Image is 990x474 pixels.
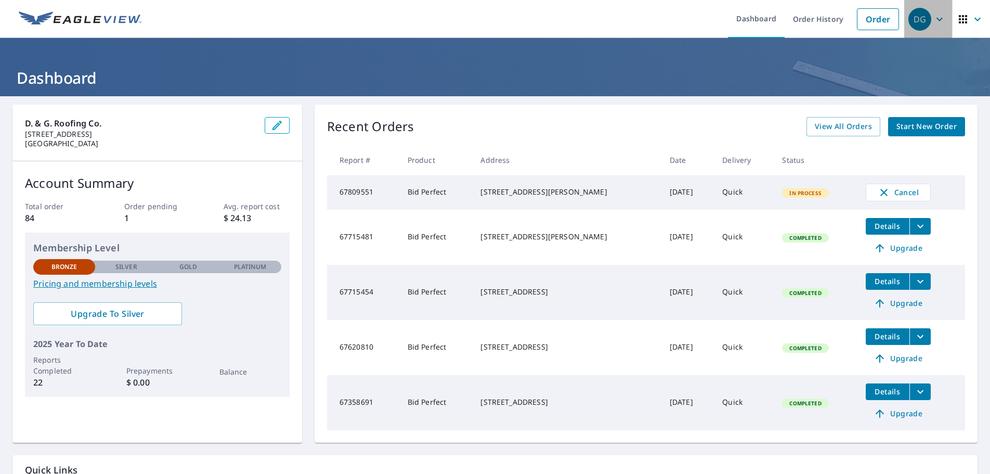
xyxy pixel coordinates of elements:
th: Report # [327,145,399,175]
p: Account Summary [25,174,290,193]
span: Upgrade [872,352,924,365]
p: $ 0.00 [126,376,188,389]
p: Recent Orders [327,117,414,136]
a: Upgrade [866,405,931,422]
div: DG [908,8,931,31]
button: detailsBtn-67715481 [866,218,909,235]
a: Upgrade [866,240,931,257]
span: Details [872,331,903,341]
th: Delivery [714,145,774,175]
button: filesDropdownBtn-67620810 [909,328,931,345]
p: 84 [25,212,91,224]
span: View All Orders [815,120,872,133]
span: Completed [783,234,827,241]
a: Upgrade [866,295,931,312]
a: Upgrade To Silver [33,302,182,325]
p: Silver [115,262,137,272]
p: 2025 Year To Date [33,338,281,350]
td: Bid Perfect [399,210,473,265]
p: Bronze [51,262,77,272]
button: detailsBtn-67715454 [866,273,909,290]
th: Product [399,145,473,175]
span: Completed [783,289,827,297]
span: Completed [783,400,827,407]
p: Platinum [234,262,267,272]
p: 1 [124,212,190,224]
button: detailsBtn-67358691 [866,383,909,400]
a: Order [857,8,899,30]
p: $ 24.13 [224,212,290,224]
h1: Dashboard [12,67,978,88]
td: Quick [714,375,774,430]
span: Completed [783,344,827,352]
p: 22 [33,376,95,389]
td: [DATE] [661,375,714,430]
div: [STREET_ADDRESS] [480,287,653,297]
button: filesDropdownBtn-67715481 [909,218,931,235]
td: 67715481 [327,210,399,265]
td: 67809551 [327,175,399,210]
span: Details [872,387,903,396]
td: 67620810 [327,320,399,375]
th: Status [774,145,857,175]
a: Upgrade [866,350,931,367]
p: Total order [25,201,91,212]
td: [DATE] [661,210,714,265]
span: Start New Order [896,120,957,133]
button: filesDropdownBtn-67358691 [909,383,931,400]
p: [GEOGRAPHIC_DATA] [25,139,256,148]
div: [STREET_ADDRESS] [480,397,653,407]
td: [DATE] [661,265,714,320]
td: Quick [714,320,774,375]
span: Details [872,276,903,286]
button: Cancel [866,184,931,201]
button: filesDropdownBtn-67715454 [909,273,931,290]
button: detailsBtn-67620810 [866,328,909,345]
span: In Process [783,189,828,197]
td: [DATE] [661,175,714,210]
p: Order pending [124,201,190,212]
td: Bid Perfect [399,265,473,320]
td: [DATE] [661,320,714,375]
p: D. & G. Roofing Co. [25,117,256,130]
td: Bid Perfect [399,375,473,430]
th: Date [661,145,714,175]
a: View All Orders [806,117,880,136]
a: Pricing and membership levels [33,277,281,290]
span: Upgrade [872,297,924,310]
p: Prepayments [126,365,188,376]
td: Bid Perfect [399,175,473,210]
p: Gold [179,262,197,272]
div: [STREET_ADDRESS] [480,342,653,352]
div: [STREET_ADDRESS][PERSON_NAME] [480,232,653,242]
td: Quick [714,265,774,320]
th: Address [472,145,661,175]
p: Membership Level [33,241,281,255]
td: 67358691 [327,375,399,430]
div: [STREET_ADDRESS][PERSON_NAME] [480,187,653,197]
span: Upgrade [872,242,924,254]
p: Balance [219,366,281,377]
span: Details [872,221,903,231]
td: Quick [714,210,774,265]
span: Upgrade To Silver [42,308,174,319]
td: Bid Perfect [399,320,473,375]
td: 67715454 [327,265,399,320]
a: Start New Order [888,117,965,136]
td: Quick [714,175,774,210]
p: Reports Completed [33,354,95,376]
span: Upgrade [872,407,924,420]
p: Avg. report cost [224,201,290,212]
span: Cancel [877,186,920,199]
p: [STREET_ADDRESS] [25,130,256,139]
img: EV Logo [19,11,141,27]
